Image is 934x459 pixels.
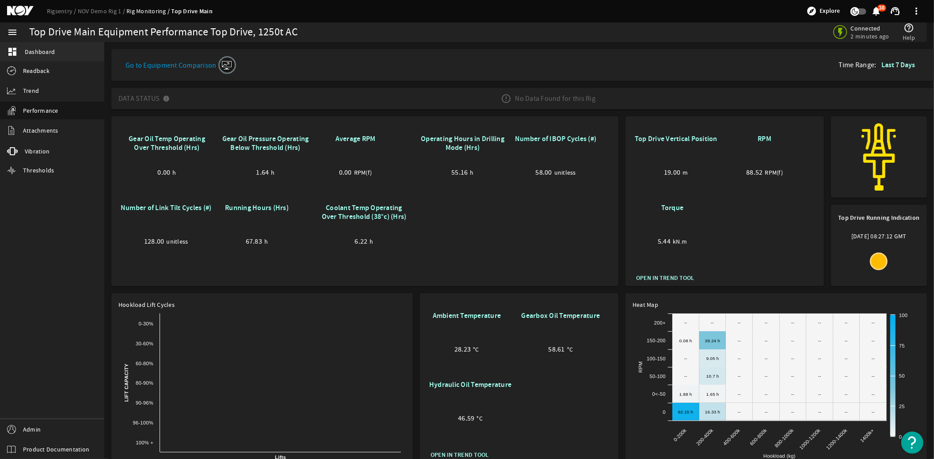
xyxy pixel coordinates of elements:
span: 58.61 [549,345,565,354]
button: Explore [803,4,843,18]
b: Top Drive Vertical Position [635,134,717,143]
text: 25 [899,404,905,409]
text: -- [818,409,821,414]
span: RPM(f) [765,168,783,177]
mat-icon: support_agent [890,6,900,16]
text: -- [765,374,768,379]
text: -- [791,338,794,343]
text: -- [791,409,794,414]
text: 200+ [654,320,666,325]
span: 0.00 [339,168,352,177]
text: -- [872,409,875,414]
text: -- [872,338,875,343]
text: -- [818,356,821,361]
text: 1400k+ [859,428,875,444]
text: 50-100 [650,374,666,379]
text: -- [791,392,794,397]
span: 58.00 [536,168,552,177]
text: 92.15 h [678,409,693,414]
text: 0-200k [673,428,688,443]
text: -- [791,374,794,379]
span: Readback [23,66,50,75]
text: -- [765,320,768,325]
b: Hydraulic Oil Temperature [429,380,511,389]
text: -- [684,374,687,379]
a: Rig Monitoring [126,7,171,15]
mat-expansion-panel-header: Data StatusNo Data Found for this Rig [111,88,934,109]
span: Heat Map [633,301,658,309]
span: Trend [23,86,39,95]
text: 0 [899,434,902,440]
text: 200-400k [695,428,714,447]
a: Go to Equipment Comparison [126,54,234,72]
span: 28.23 [454,345,471,354]
text: 90-96% [136,400,153,405]
b: Running Hours (Hrs) [225,203,289,212]
text: -- [872,320,875,325]
b: Number of Link Tilt Cycles (#) [121,203,212,212]
span: Product Documentation [23,445,89,454]
span: 55.16 [451,168,468,177]
span: h [172,168,176,177]
text: -- [765,392,768,397]
span: °C [567,345,573,354]
text: 16.33 h [705,409,720,414]
span: Admin [23,425,41,434]
text: -- [845,338,848,343]
a: Top Drive Main [172,7,213,15]
text: 9.05 h [706,356,719,361]
span: 5.44 [658,237,671,246]
text: 80-90% [136,380,153,386]
text: -- [845,392,848,397]
span: h [470,168,474,177]
span: Help [903,33,915,42]
span: 0.00 [157,168,170,177]
text: -- [818,374,821,379]
text: 10.7 h [706,374,719,379]
text: -- [738,356,741,361]
text: Hookload (kg) [763,453,796,459]
span: Vibration [25,147,50,156]
button: Open Resource Center [901,432,923,454]
text: 0-30% [138,321,153,326]
text: 30-60% [136,341,153,346]
text: -- [765,356,768,361]
mat-icon: menu [7,27,18,38]
mat-icon: notifications [871,6,882,16]
div: Top Drive Main Equipment Performance Top Drive, 1250t AC [29,28,298,37]
text: -- [684,320,687,325]
b: Operating Hours in Drilling Mode (Hrs) [421,134,504,152]
text: 0.08 h [679,338,692,343]
span: 128.00 [144,237,164,246]
b: Coolant Temp Operating Over Threshold (38°c) (Hrs) [322,203,407,221]
mat-icon: explore [806,6,817,16]
b: Last 7 Days [882,60,915,69]
span: 88.52 [746,168,762,177]
button: Last 7 Days [878,57,919,73]
text: -- [684,356,687,361]
text: 400-600k [722,428,741,447]
a: Rigsentry [47,7,78,15]
text: 800-1000k [774,428,795,449]
button: OPEN IN TREND TOOL [633,270,698,286]
span: Connected [851,24,889,32]
b: Average RPM [335,134,376,143]
span: 67.83 [246,237,262,246]
span: Performance [23,106,58,115]
button: 38 [872,7,881,16]
span: 46.59 [458,414,474,423]
b: Top Drive Running Indication [838,214,919,222]
text: RPM [638,361,643,373]
span: m [682,168,688,177]
span: kN.m [673,237,687,246]
text: 1.88 h [679,392,692,397]
div: No Data Found for this Rig [494,86,603,111]
text: 0<-50 [652,391,666,397]
span: °C [477,414,483,423]
text: -- [818,338,821,343]
b: Gear Oil Pressure Operating Below Threshold (Hrs) [222,134,309,152]
span: Explore [820,7,840,15]
span: [DATE] 08:27:12 GMT [851,232,907,244]
text: -- [872,374,875,379]
mat-icon: dashboard [7,46,18,57]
